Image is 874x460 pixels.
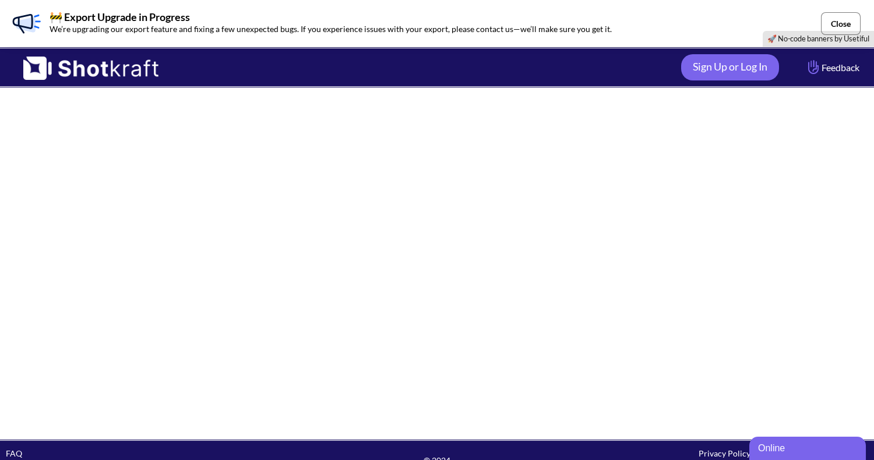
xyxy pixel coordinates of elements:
[805,57,822,77] img: Hand Icon
[681,54,779,80] a: Sign Up or Log In
[9,6,44,41] img: Banner
[767,34,869,43] a: 🚀 No-code banners by Usetiful
[6,448,22,458] a: FAQ
[50,12,612,22] p: 🚧 Export Upgrade in Progress
[805,61,859,74] span: Feedback
[50,22,612,36] p: We’re upgrading our export feature and fixing a few unexpected bugs. If you experience issues wit...
[581,447,868,460] div: Privacy Policy
[749,434,868,460] iframe: chat widget
[821,12,861,35] button: Close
